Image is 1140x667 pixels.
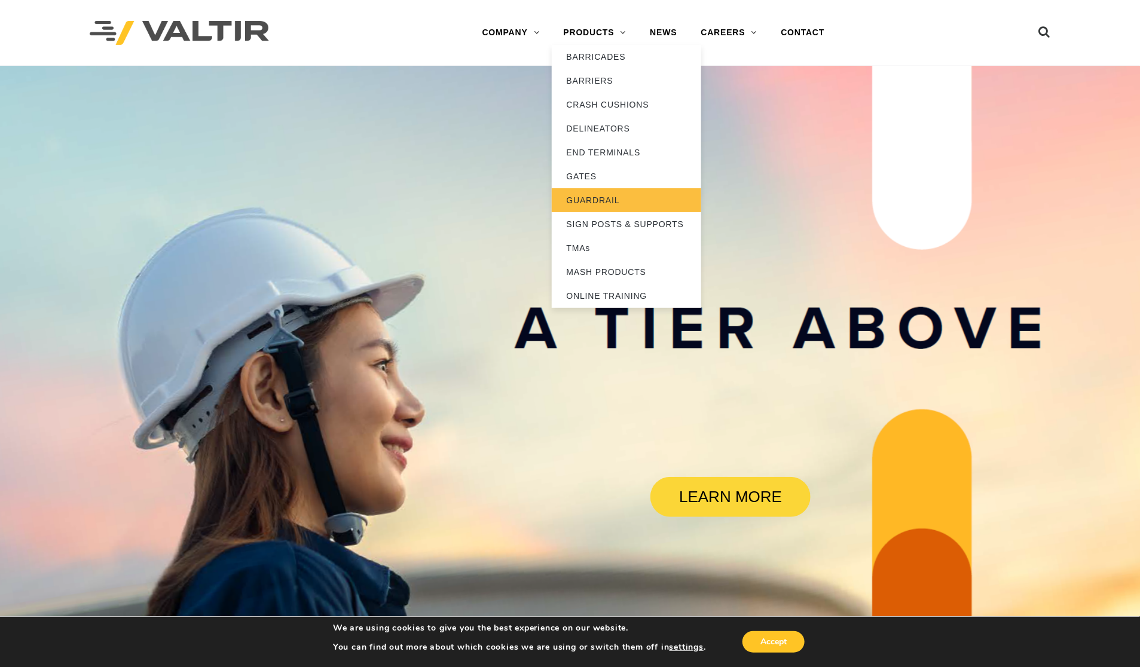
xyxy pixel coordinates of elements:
[552,93,701,117] a: CRASH CUSHIONS
[333,642,706,653] p: You can find out more about which cookies we are using or switch them off in .
[650,477,811,517] a: LEARN MORE
[552,188,701,212] a: GUARDRAIL
[670,642,704,653] button: settings
[552,164,701,188] a: GATES
[552,284,701,308] a: ONLINE TRAINING
[333,623,706,634] p: We are using cookies to give you the best experience on our website.
[470,21,552,45] a: COMPANY
[552,69,701,93] a: BARRIERS
[552,117,701,140] a: DELINEATORS
[552,236,701,260] a: TMAs
[552,45,701,69] a: BARRICADES
[638,21,689,45] a: NEWS
[552,260,701,284] a: MASH PRODUCTS
[689,21,769,45] a: CAREERS
[552,140,701,164] a: END TERMINALS
[742,631,805,653] button: Accept
[90,21,269,45] img: Valtir
[769,21,836,45] a: CONTACT
[552,212,701,236] a: SIGN POSTS & SUPPORTS
[552,21,638,45] a: PRODUCTS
